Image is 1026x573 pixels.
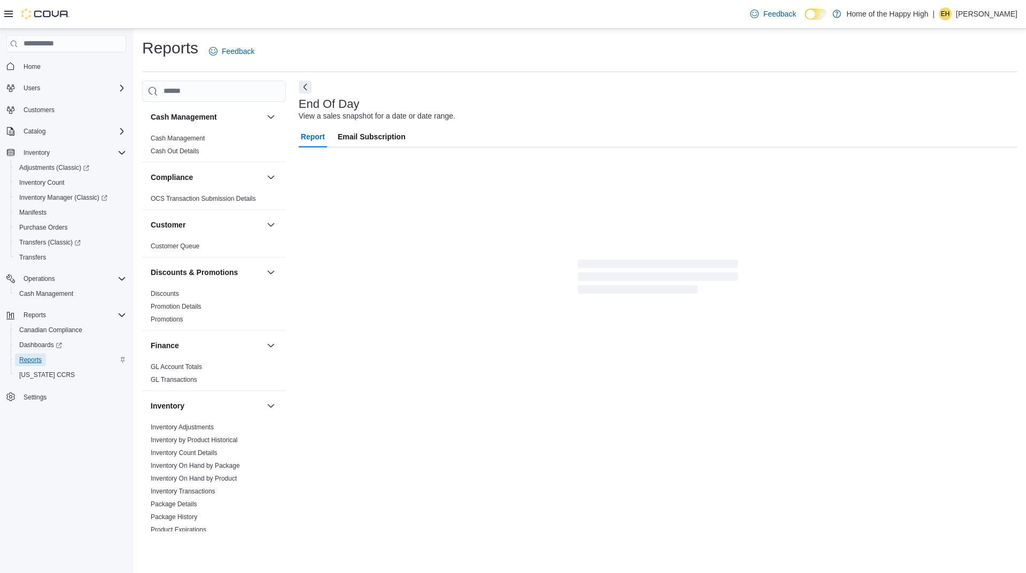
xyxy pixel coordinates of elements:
span: Cash Management [19,289,73,298]
a: Feedback [746,3,800,25]
span: Inventory Adjustments [151,423,214,431]
p: | [932,7,935,20]
span: Inventory Count Details [151,449,217,457]
button: Compliance [265,171,277,184]
span: Report [301,126,325,147]
button: Operations [19,272,59,285]
span: Manifests [15,206,126,219]
div: Customer [142,240,286,257]
span: Purchase Orders [15,221,126,234]
a: Inventory Adjustments [151,423,214,431]
a: Inventory by Product Historical [151,436,238,444]
button: Inventory [265,399,277,412]
span: Customers [19,103,126,116]
a: Transfers (Classic) [15,236,85,249]
a: Dashboards [11,337,130,352]
h3: Customer [151,219,185,230]
button: Reports [11,352,130,367]
button: Next [299,81,312,93]
a: Feedback [205,41,259,62]
a: Inventory Manager (Classic) [15,191,112,204]
a: Adjustments (Classic) [11,160,130,175]
span: Cash Management [15,287,126,300]
div: Discounts & Promotions [142,287,286,330]
span: Inventory Count [15,176,126,189]
span: Reports [15,354,126,366]
a: Cash Out Details [151,147,199,155]
span: Inventory Transactions [151,487,215,496]
span: Adjustments (Classic) [15,161,126,174]
span: Operations [19,272,126,285]
span: Feedback [763,9,796,19]
span: [US_STATE] CCRS [19,371,75,379]
span: Settings [24,393,46,402]
a: [US_STATE] CCRS [15,368,79,381]
span: Users [24,84,40,92]
span: Purchase Orders [19,223,68,232]
button: Compliance [151,172,262,183]
p: [PERSON_NAME] [956,7,1017,20]
button: Finance [151,340,262,351]
button: Customer [151,219,262,230]
a: Inventory Transactions [151,488,215,495]
button: Inventory [151,401,262,411]
span: EH [941,7,950,20]
button: Users [2,81,130,96]
button: Catalog [2,124,130,139]
span: Adjustments (Classic) [19,163,89,172]
div: Elyse Henderson [939,7,952,20]
button: Manifests [11,205,130,220]
a: Inventory On Hand by Product [151,475,237,482]
div: Cash Management [142,132,286,162]
h3: Discounts & Promotions [151,267,238,278]
input: Dark Mode [805,9,827,20]
span: Dashboards [15,339,126,351]
a: Promotions [151,316,183,323]
button: Transfers [11,250,130,265]
span: Transfers [15,251,126,264]
button: Inventory [2,145,130,160]
button: Customer [265,218,277,231]
a: Reports [15,354,46,366]
span: Catalog [24,127,45,136]
button: Canadian Compliance [11,323,130,337]
h3: Finance [151,340,179,351]
span: Discounts [151,289,179,298]
span: Inventory Count [19,178,65,187]
span: Settings [19,390,126,403]
a: Manifests [15,206,51,219]
a: Inventory Manager (Classic) [11,190,130,205]
a: Inventory Count Details [151,449,217,457]
a: Product Expirations [151,526,206,533]
span: Canadian Compliance [19,326,82,334]
a: OCS Transaction Submission Details [151,195,256,202]
button: Home [2,59,130,74]
span: Inventory On Hand by Package [151,461,240,470]
span: Dashboards [19,341,62,349]
h1: Reports [142,37,198,59]
button: Settings [2,389,130,404]
a: Canadian Compliance [15,324,87,336]
span: Home [24,62,41,71]
button: Customers [2,102,130,117]
span: Cash Out Details [151,147,199,155]
a: GL Account Totals [151,363,202,371]
h3: End Of Day [299,98,360,111]
a: Cash Management [151,135,205,142]
a: GL Transactions [151,376,197,383]
a: Home [19,60,45,73]
button: Finance [265,339,277,352]
button: Inventory Count [11,175,130,190]
span: Inventory by Product Historical [151,436,238,444]
button: Cash Management [151,112,262,122]
span: Email Subscription [338,126,406,147]
a: Customers [19,104,59,116]
span: Inventory [24,148,50,157]
span: Inventory Manager (Classic) [19,193,107,202]
button: [US_STATE] CCRS [11,367,130,382]
button: Catalog [19,125,50,138]
a: Dashboards [15,339,66,351]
